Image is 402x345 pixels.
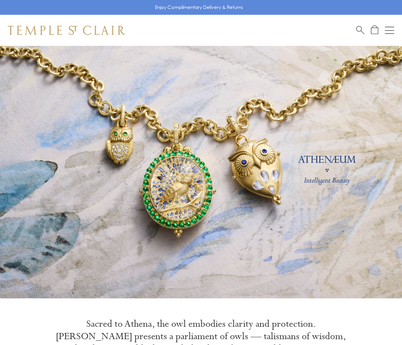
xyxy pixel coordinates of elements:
img: Temple St. Clair [8,26,125,35]
p: Enjoy Complimentary Delivery & Returns [155,3,243,11]
a: Open Shopping Bag [371,25,378,35]
a: Search [356,25,364,35]
button: Open navigation [385,26,394,35]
